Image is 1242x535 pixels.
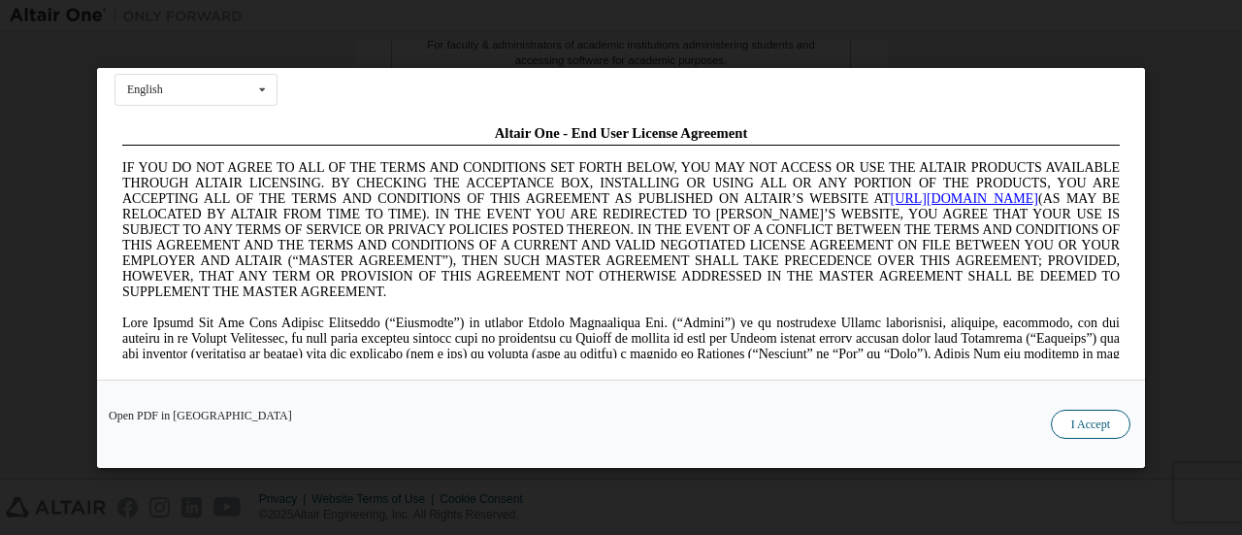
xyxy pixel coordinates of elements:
a: [URL][DOMAIN_NAME] [776,74,924,88]
span: Altair One - End User License Agreement [380,8,634,23]
a: Open PDF in [GEOGRAPHIC_DATA] [109,409,292,420]
span: IF YOU DO NOT AGREE TO ALL OF THE TERMS AND CONDITIONS SET FORTH BELOW, YOU MAY NOT ACCESS OR USE... [8,43,1005,182]
span: Lore Ipsumd Sit Ame Cons Adipisc Elitseddo (“Eiusmodte”) in utlabor Etdolo Magnaaliqua Eni. (“Adm... [8,198,1005,337]
button: I Accept [1051,409,1130,438]
div: English [127,84,163,95]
